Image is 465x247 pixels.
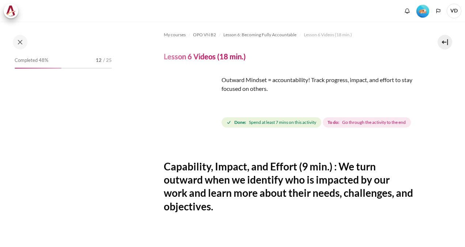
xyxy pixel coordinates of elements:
[6,5,16,16] img: Architeck
[223,30,296,39] a: Lesson 6: Becoming Fully Accountable
[222,116,412,129] div: Completion requirements for Lesson 6 Videos (18 min.)
[164,160,413,213] h2: Capability, Impact, and Effort (9 min.) : We turn outward when we identify who is impacted by our...
[304,32,352,38] span: Lesson 6 Videos (18 min.)
[304,30,352,39] a: Lesson 6 Videos (18 min.)
[193,30,216,39] a: OPO VN B2
[447,4,461,18] span: VD
[15,57,48,64] span: Completed 48%
[413,4,432,18] a: Level #2
[164,75,219,130] img: dsffd
[249,119,316,126] span: Spend at least 7 mins on this activity
[447,4,461,18] a: User menu
[164,29,413,41] nav: Navigation bar
[164,32,186,38] span: My courses
[164,30,186,39] a: My courses
[223,32,296,38] span: Lesson 6: Becoming Fully Accountable
[433,5,444,16] button: Languages
[96,57,102,64] span: 12
[416,5,429,18] img: Level #2
[416,4,429,18] div: Level #2
[103,57,112,64] span: / 25
[234,119,246,126] strong: Done:
[164,52,246,61] h4: Lesson 6 Videos (18 min.)
[193,32,216,38] span: OPO VN B2
[4,4,22,18] a: Architeck Architeck
[402,5,413,16] div: Show notification window with no new notifications
[164,75,413,93] p: Outward Mindset = accountability! Track progress, impact, and effort to stay focused on others.
[342,119,406,126] span: Go through the activity to the end
[328,119,339,126] strong: To do:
